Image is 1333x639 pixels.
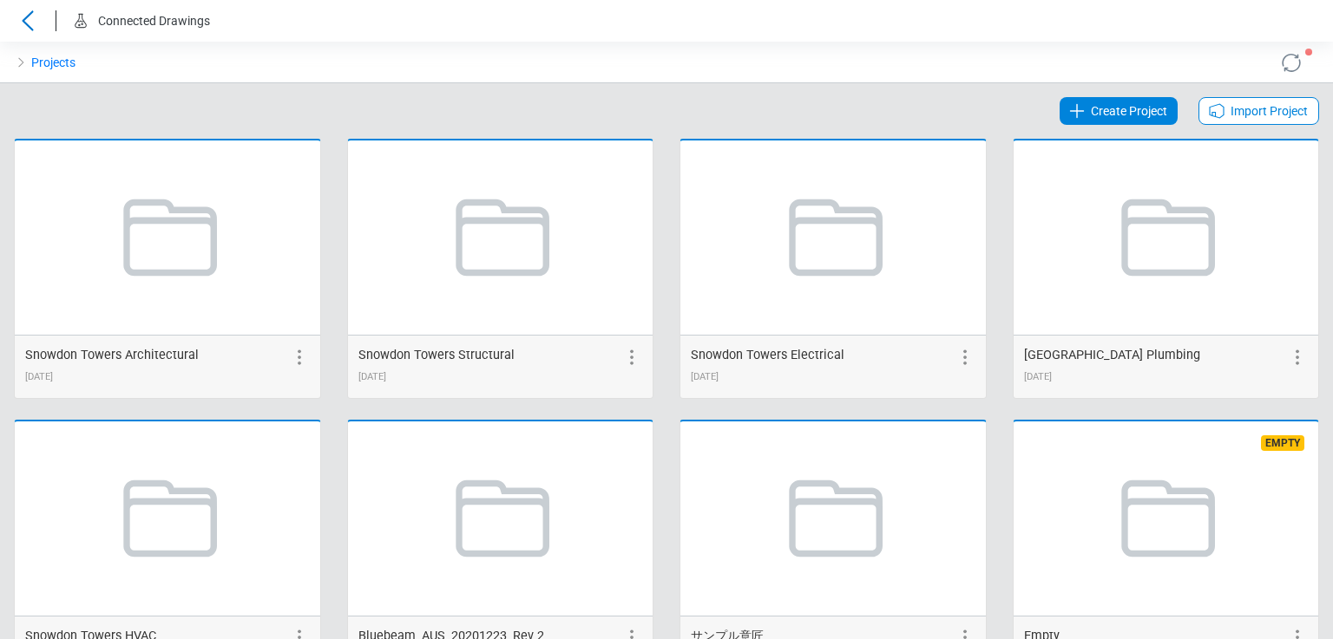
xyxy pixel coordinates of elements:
[691,348,844,362] span: Snowdon Towers Electrical
[691,346,844,365] div: Snowdon Towers Electrical
[358,348,515,362] span: Snowdon Towers Structural
[1091,101,1167,121] span: Create Project
[1060,97,1178,125] a: Create Project
[1024,371,1052,382] span: 01/24/2025 13:39:55
[1024,346,1200,365] div: Snowdon Towers Plumbing
[98,14,210,28] span: Connected Drawings
[25,348,199,362] span: Snowdon Towers Architectural
[691,371,719,382] span: 01/24/2025 13:39:25
[1231,101,1308,121] span: Import Project
[358,371,386,382] span: 01/24/2025 13:38:42
[1024,348,1200,362] span: [GEOGRAPHIC_DATA] Plumbing
[25,346,199,365] div: Snowdon Towers Architectural
[358,346,515,365] div: Snowdon Towers Structural
[1261,435,1304,451] span: Empty
[25,371,53,382] span: 01/24/2025 13:38:18
[31,52,76,73] a: Projects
